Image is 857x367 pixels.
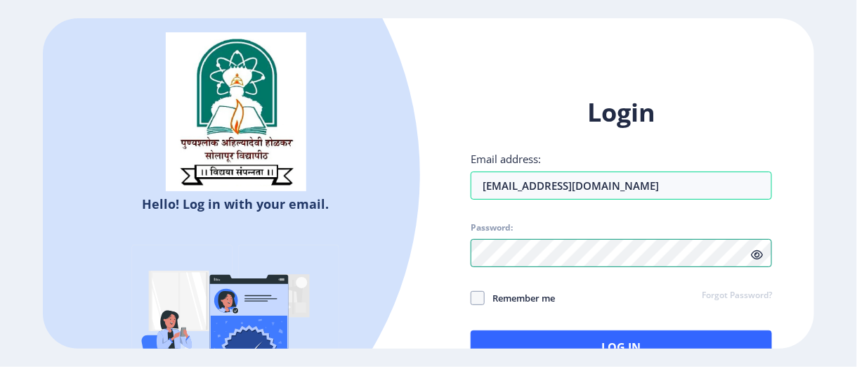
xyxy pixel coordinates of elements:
[471,96,772,129] h1: Login
[702,290,772,302] a: Forgot Password?
[485,290,555,307] span: Remember me
[471,330,772,364] button: Log In
[471,222,513,233] label: Password:
[166,32,306,191] img: sulogo.png
[471,172,772,200] input: Email address
[471,152,541,166] label: Email address:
